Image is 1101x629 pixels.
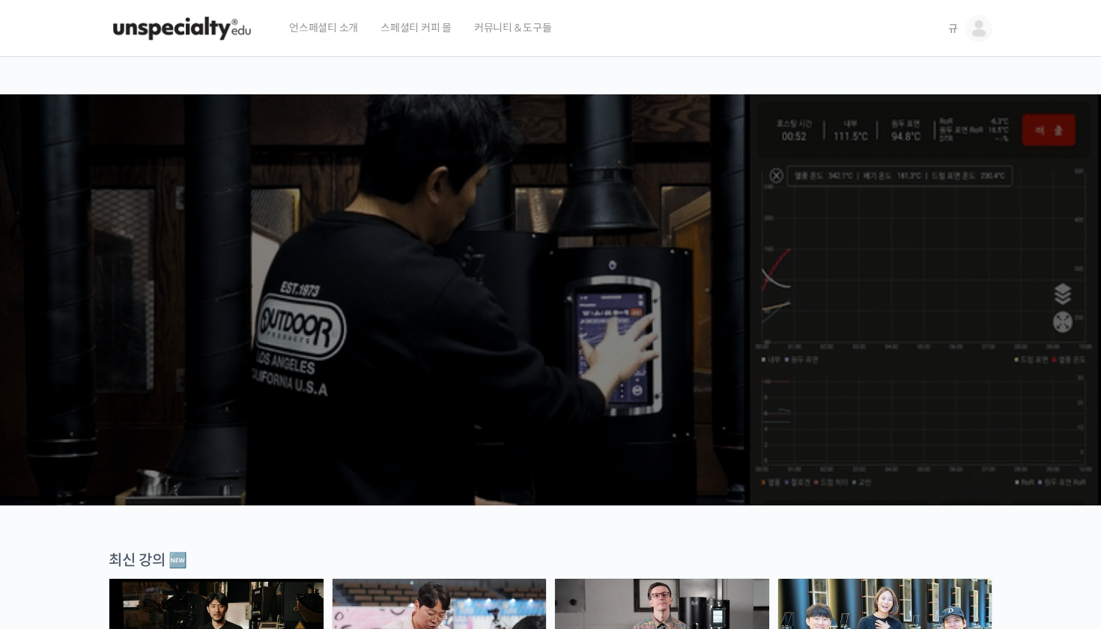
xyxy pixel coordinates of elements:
p: 시간과 장소에 구애받지 않고, 검증된 커리큘럼으로 [15,312,1086,332]
p: [PERSON_NAME]을 다하는 당신을 위해, 최고와 함께 만든 커피 클래스 [15,229,1086,305]
div: 최신 강의 🆕 [109,550,992,571]
span: 규 [948,22,958,35]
